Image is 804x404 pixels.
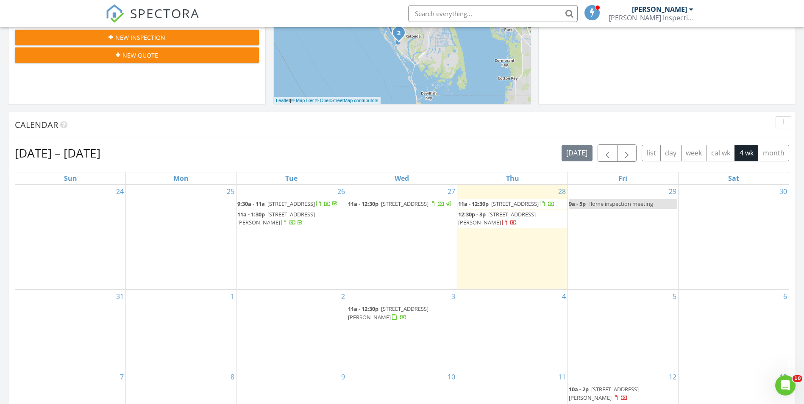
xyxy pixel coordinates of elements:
[458,210,536,226] a: 12:30p - 3p [STREET_ADDRESS][PERSON_NAME]
[237,210,346,228] a: 11a - 1:30p [STREET_ADDRESS][PERSON_NAME]
[291,98,314,103] a: © MapTiler
[734,145,758,161] button: 4 wk
[660,145,682,161] button: day
[569,385,589,393] span: 10a - 2p
[678,290,789,370] td: Go to September 6, 2025
[568,185,679,290] td: Go to August 29, 2025
[446,185,457,198] a: Go to August 27, 2025
[617,144,637,162] button: Next
[348,305,428,321] span: [STREET_ADDRESS][PERSON_NAME]
[556,370,568,384] a: Go to September 11, 2025
[707,145,735,161] button: cal wk
[15,185,126,290] td: Go to August 24, 2025
[237,200,339,208] a: 9:30a - 11a [STREET_ADDRESS]
[114,185,125,198] a: Go to August 24, 2025
[667,370,678,384] a: Go to September 12, 2025
[126,185,236,290] td: Go to August 25, 2025
[237,200,265,208] span: 9:30a - 11a
[569,385,639,401] span: [STREET_ADDRESS][PERSON_NAME]
[393,172,411,184] a: Wednesday
[758,145,789,161] button: month
[62,172,79,184] a: Sunday
[114,290,125,303] a: Go to August 31, 2025
[678,185,789,290] td: Go to August 30, 2025
[598,144,618,162] button: Previous
[276,98,290,103] a: Leaflet
[339,370,347,384] a: Go to September 9, 2025
[381,200,428,208] span: [STREET_ADDRESS]
[399,33,404,38] div: 6800 Placida Rd 283, Englewood, FL 34224
[237,210,315,226] a: 11a - 1:30p [STREET_ADDRESS][PERSON_NAME]
[408,5,578,22] input: Search everything...
[15,290,126,370] td: Go to August 31, 2025
[457,290,568,370] td: Go to September 4, 2025
[274,97,381,104] div: |
[504,172,521,184] a: Thursday
[348,305,378,313] span: 11a - 12:30p
[284,172,299,184] a: Tuesday
[609,14,693,22] div: Groff Inspections LLC
[115,33,165,42] span: New Inspection
[15,119,58,130] span: Calendar
[122,51,158,60] span: New Quote
[229,290,236,303] a: Go to September 1, 2025
[348,304,456,322] a: 11a - 12:30p [STREET_ADDRESS][PERSON_NAME]
[778,185,789,198] a: Go to August 30, 2025
[569,385,639,401] a: 10a - 2p [STREET_ADDRESS][PERSON_NAME]
[667,185,678,198] a: Go to August 29, 2025
[229,370,236,384] a: Go to September 8, 2025
[225,185,236,198] a: Go to August 25, 2025
[560,290,568,303] a: Go to September 4, 2025
[118,370,125,384] a: Go to September 7, 2025
[681,145,707,161] button: week
[237,210,265,218] span: 11a - 1:30p
[458,199,567,209] a: 11a - 12:30p [STREET_ADDRESS]
[237,199,346,209] a: 9:30a - 11a [STREET_ADDRESS]
[336,185,347,198] a: Go to August 26, 2025
[588,200,653,208] span: Home inspection meeting
[347,185,457,290] td: Go to August 27, 2025
[236,185,347,290] td: Go to August 26, 2025
[106,11,200,29] a: SPECTORA
[568,290,679,370] td: Go to September 5, 2025
[458,200,555,208] a: 11a - 12:30p [STREET_ADDRESS]
[339,290,347,303] a: Go to September 2, 2025
[315,98,378,103] a: © OpenStreetMap contributors
[726,172,741,184] a: Saturday
[458,210,486,218] span: 12:30p - 3p
[397,30,401,36] i: 2
[775,375,796,396] iframe: Intercom live chat
[782,290,789,303] a: Go to September 6, 2025
[106,4,124,23] img: The Best Home Inspection Software - Spectora
[348,305,428,321] a: 11a - 12:30p [STREET_ADDRESS][PERSON_NAME]
[671,290,678,303] a: Go to September 5, 2025
[237,210,315,226] span: [STREET_ADDRESS][PERSON_NAME]
[793,375,802,382] span: 10
[348,199,456,209] a: 11a - 12:30p [STREET_ADDRESS]
[458,200,489,208] span: 11a - 12:30p
[15,47,259,63] button: New Quote
[126,290,236,370] td: Go to September 1, 2025
[562,145,593,161] button: [DATE]
[236,290,347,370] td: Go to September 2, 2025
[617,172,629,184] a: Friday
[130,4,200,22] span: SPECTORA
[569,200,586,208] span: 9a - 5p
[642,145,661,161] button: list
[348,200,453,208] a: 11a - 12:30p [STREET_ADDRESS]
[348,200,378,208] span: 11a - 12:30p
[569,385,677,403] a: 10a - 2p [STREET_ADDRESS][PERSON_NAME]
[15,30,259,45] button: New Inspection
[172,172,190,184] a: Monday
[457,185,568,290] td: Go to August 28, 2025
[556,185,568,198] a: Go to August 28, 2025
[458,210,536,226] span: [STREET_ADDRESS][PERSON_NAME]
[450,290,457,303] a: Go to September 3, 2025
[491,200,539,208] span: [STREET_ADDRESS]
[632,5,687,14] div: [PERSON_NAME]
[15,144,100,161] h2: [DATE] – [DATE]
[458,210,567,228] a: 12:30p - 3p [STREET_ADDRESS][PERSON_NAME]
[347,290,457,370] td: Go to September 3, 2025
[267,200,315,208] span: [STREET_ADDRESS]
[446,370,457,384] a: Go to September 10, 2025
